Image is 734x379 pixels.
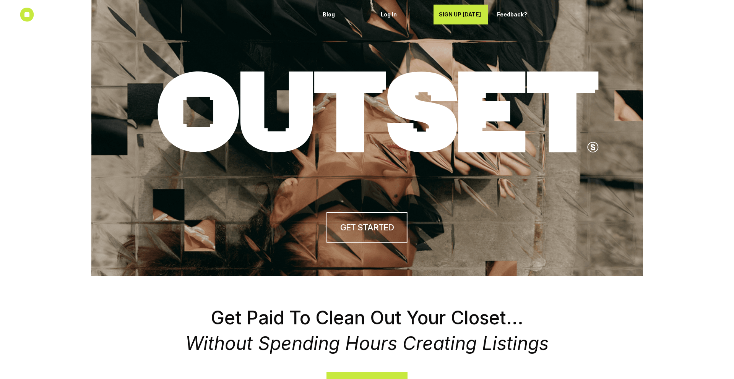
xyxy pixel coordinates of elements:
p: Feedback? [497,11,541,18]
a: Log In [375,5,430,24]
a: GET STARTED [326,212,408,243]
p: SIGN UP [DATE] [439,11,482,18]
em: Without Spending Hours Creating Listings [185,332,549,355]
a: Feedback? [492,5,546,24]
p: Blog [323,11,366,18]
a: Blog [317,5,372,24]
span: Get Paid To Clean Out Your Closet... [211,306,523,329]
h4: GET STARTED [340,222,394,233]
a: SIGN UP [DATE] [434,5,488,24]
p: Log In [381,11,424,18]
